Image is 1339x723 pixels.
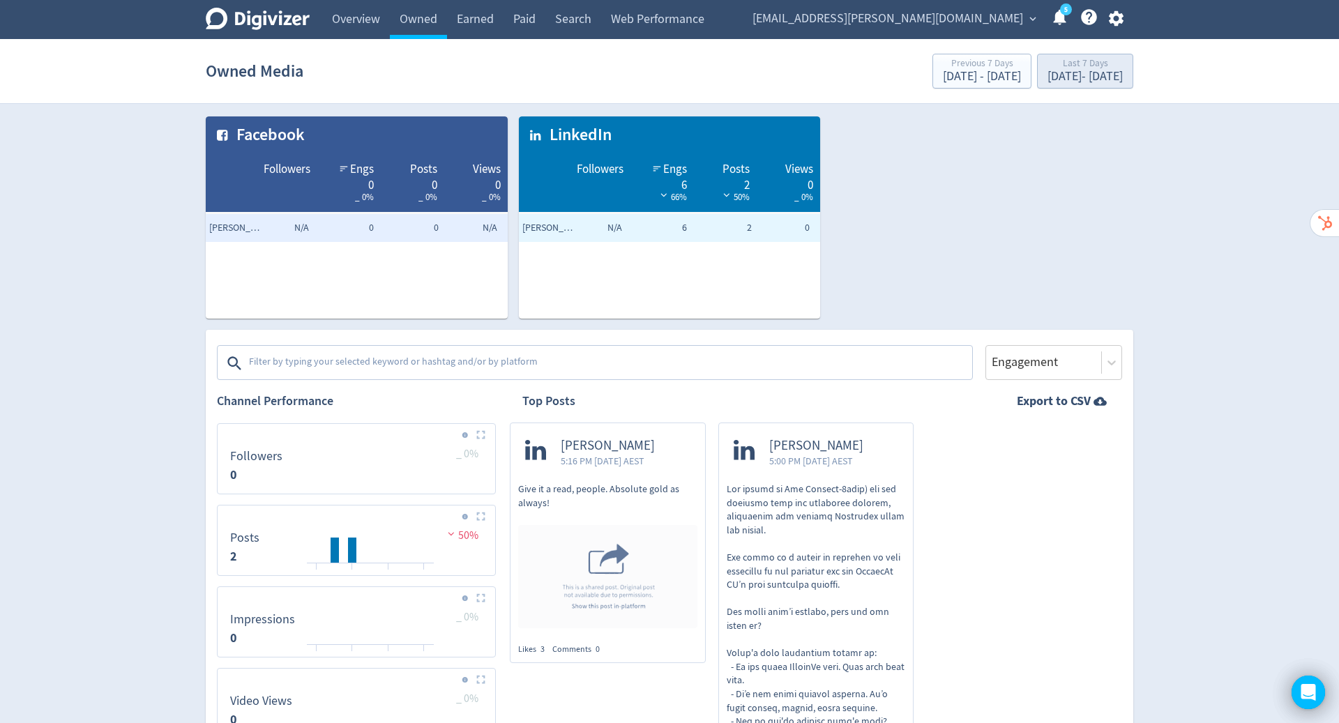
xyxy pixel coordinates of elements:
text: 04/08 [308,650,326,660]
span: _ 0% [482,191,501,203]
text: 08/08 [380,650,398,660]
table: customized table [206,116,508,319]
img: negative-performance-white.svg [657,190,671,200]
text: 10/08 [416,650,433,660]
a: [PERSON_NAME]5:16 PM [DATE] AESTGive it a read, people. Absolute gold as always!Shared Post [510,423,705,632]
span: 50% [720,191,750,203]
h1: Owned Media [206,49,303,93]
dt: Impressions [230,611,295,627]
svg: Posts 2 [223,511,490,570]
span: expand_more [1027,13,1039,25]
span: Posts [410,161,437,178]
h2: Channel Performance [217,393,496,410]
td: 0 [377,214,442,242]
img: Placeholder [476,512,485,521]
img: Shared Post [518,525,697,627]
span: Posts [723,161,750,178]
div: 6 [637,177,687,188]
span: 50% [444,528,478,542]
div: Likes [518,644,552,655]
text: 5 [1064,5,1068,15]
span: 5:16 PM [DATE] AEST [561,454,655,468]
dt: Posts [230,530,259,546]
button: [EMAIL_ADDRESS][PERSON_NAME][DOMAIN_NAME] [748,8,1040,30]
td: 2 [690,214,755,242]
div: 2 [701,177,750,188]
span: Engs [663,161,687,178]
dt: Followers [230,448,282,464]
div: Open Intercom Messenger [1292,676,1325,709]
td: 6 [626,214,690,242]
div: Previous 7 Days [943,59,1021,70]
div: 0 [451,177,501,188]
text: 08/08 [380,568,398,578]
span: Hugo McManus [522,221,578,235]
span: Views [473,161,501,178]
img: Placeholder [476,430,485,439]
dt: Video Views [230,693,292,709]
span: Views [785,161,813,178]
img: negative-performance.svg [444,528,458,539]
div: 0 [388,177,437,188]
div: 0 [764,177,813,188]
strong: 2 [230,548,237,565]
div: 0 [324,177,374,188]
p: Give it a read, people. Absolute gold as always! [518,482,697,510]
span: _ 0% [456,447,478,461]
div: [DATE] - [DATE] [1047,70,1123,83]
td: N/A [561,214,626,242]
span: LinkedIn [543,123,612,147]
span: [EMAIL_ADDRESS][PERSON_NAME][DOMAIN_NAME] [752,8,1023,30]
a: 5 [1060,3,1072,15]
span: _ 0% [456,610,478,624]
img: negative-performance-white.svg [720,190,734,200]
strong: Export to CSV [1017,393,1091,410]
div: [DATE] - [DATE] [943,70,1021,83]
button: Previous 7 Days[DATE] - [DATE] [932,54,1031,89]
div: Last 7 Days [1047,59,1123,70]
img: Placeholder [476,593,485,602]
strong: 0 [230,466,237,483]
svg: Impressions 0 [223,593,490,651]
span: _ 0% [456,692,478,706]
td: N/A [248,214,312,242]
span: [PERSON_NAME] [769,438,863,454]
span: 0 [596,644,600,655]
strong: 0 [230,630,237,646]
span: 5:00 PM [DATE] AEST [769,454,863,468]
div: Comments [552,644,607,655]
text: 10/08 [416,568,433,578]
text: 06/08 [344,568,361,578]
span: 66% [657,191,687,203]
td: 0 [312,214,377,242]
td: N/A [442,214,507,242]
span: [PERSON_NAME] [561,438,655,454]
svg: Followers 0 [223,429,490,488]
img: Placeholder [476,675,485,684]
text: 06/08 [344,650,361,660]
button: Last 7 Days[DATE]- [DATE] [1037,54,1133,89]
table: customized table [519,116,821,319]
span: Followers [577,161,623,178]
h2: Top Posts [522,393,575,410]
span: _ 0% [418,191,437,203]
text: 04/08 [308,568,326,578]
span: Followers [264,161,310,178]
span: Facebook [229,123,305,147]
span: _ 0% [355,191,374,203]
span: Hugo Mcmanus [209,221,265,235]
td: 0 [755,214,820,242]
span: _ 0% [794,191,813,203]
span: Engs [350,161,374,178]
span: 3 [540,644,545,655]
